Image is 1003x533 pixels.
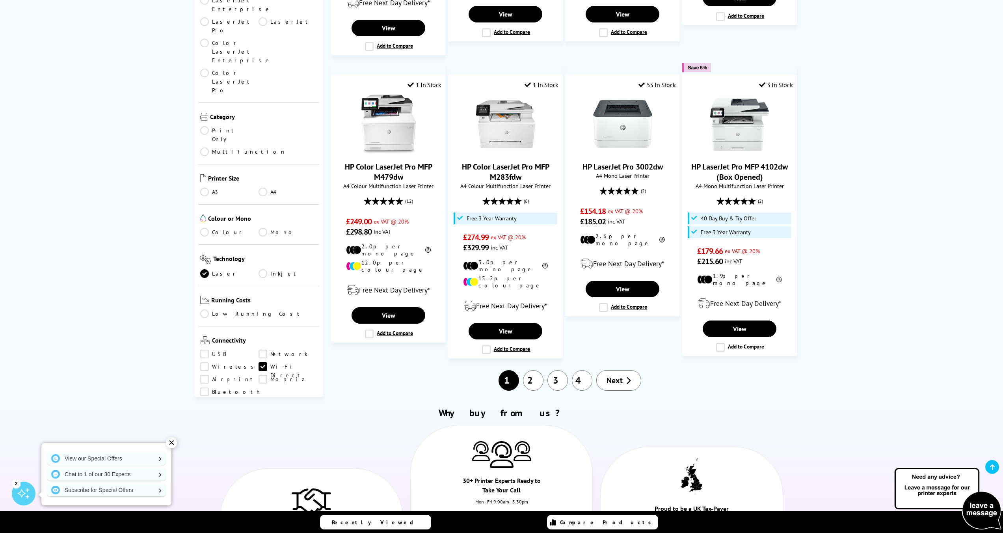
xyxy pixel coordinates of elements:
li: 2.6p per mono page [580,233,665,247]
img: HP LaserJet Pro MFP 4102dw (Box Opened) [710,95,769,154]
li: 12.0p per colour page [346,259,431,273]
span: Printer Size [208,174,318,184]
div: modal_delivery [335,279,441,301]
span: inc VAT [725,257,742,265]
a: HP Color LaserJet Pro MFP M479dw [345,162,432,182]
a: Mono [259,228,317,237]
span: £298.80 [346,227,372,237]
img: Printer Experts [472,441,490,461]
a: View [703,321,776,337]
span: (6) [524,194,529,209]
a: View our Special Offers [47,452,166,465]
span: (12) [405,194,413,209]
img: HP Color LaserJet Pro MFP M283fdw [476,95,535,154]
span: 40 Day Buy & Try Offer [701,215,756,222]
span: Compare Products [560,519,655,526]
div: Proud to be a UK Tax-Payer [646,504,737,517]
span: ex VAT @ 20% [491,233,526,241]
span: £329.99 [463,242,489,253]
label: Add to Compare [599,303,647,312]
label: Add to Compare [482,28,530,37]
a: Color LaserJet Enterprise [200,39,272,65]
span: A4 Colour Multifunction Laser Printer [452,182,558,190]
span: £154.18 [580,206,606,216]
span: ex VAT @ 20% [608,207,643,215]
span: Free 3 Year Warranty [701,229,751,235]
span: inc VAT [374,228,391,235]
img: Connectivity [200,336,210,344]
a: View [469,323,542,339]
img: Printer Experts [514,441,531,461]
a: Compare Products [547,515,658,529]
a: HP LaserJet Pro MFP 4102dw (Box Opened) [710,147,769,155]
span: £185.02 [580,216,606,227]
img: Running Costs [200,296,210,304]
div: Mon - Fri 9:00am - 5.30pm [411,499,592,512]
label: Add to Compare [716,343,764,352]
span: (2) [641,183,646,198]
a: LaserJet [259,17,317,35]
a: 4 [572,370,592,391]
li: 2.0p per mono page [346,243,431,257]
span: inc VAT [491,244,508,251]
a: A3 [200,188,259,196]
span: Save 6% [688,65,707,71]
img: Technology [200,255,212,264]
div: modal_delivery [569,253,675,275]
a: Recently Viewed [320,515,431,529]
a: Low Running Cost [200,309,318,318]
label: Add to Compare [482,345,530,354]
a: View [352,307,425,324]
a: Colour [200,228,259,237]
div: 2 [12,479,20,488]
span: Connectivity [212,336,318,346]
a: Multifunction [200,147,286,156]
img: UK tax payer [681,458,702,494]
span: A4 Mono Multifunction Laser Printer [687,182,793,190]
a: Print Only [200,126,259,143]
li: 15.2p per colour page [463,275,548,289]
span: A4 Colour Multifunction Laser Printer [335,182,441,190]
a: Wi-Fi Direct [259,362,317,371]
span: (2) [758,194,763,209]
span: Technology [213,255,317,265]
span: ex VAT @ 20% [725,247,760,255]
label: Add to Compare [365,330,413,338]
span: Colour or Mono [208,214,318,224]
span: £249.00 [346,216,372,227]
button: Save 6% [682,63,711,72]
a: Color LaserJet Pro [200,69,259,95]
div: 1 In Stock [408,81,441,89]
span: Category [210,113,318,122]
span: £274.99 [463,232,489,242]
a: HP Color LaserJet Pro MFP M283fdw [476,147,535,155]
img: Open Live Chat window [893,467,1003,531]
a: 2 [523,370,543,391]
span: inc VAT [608,218,625,225]
li: 1.9p per mono page [697,272,782,287]
div: ✕ [166,437,177,448]
img: Printer Size [200,174,206,182]
a: Subscribe for Special Offers [47,484,166,496]
h2: Why buy from us? [216,407,787,419]
img: HP LaserJet Pro 3002dw [593,95,652,154]
label: Add to Compare [716,12,764,21]
span: Free 3 Year Warranty [467,215,517,222]
span: ex VAT @ 20% [374,218,409,225]
a: LaserJet Pro [200,17,259,35]
a: View [352,20,425,36]
a: Airprint [200,375,259,384]
img: Colour or Mono [200,214,206,222]
div: 53 In Stock [638,81,675,89]
a: A4 [259,188,317,196]
span: £179.66 [697,246,723,256]
a: HP Color LaserJet Pro MFP M283fdw [462,162,549,182]
label: Add to Compare [365,42,413,51]
a: Inkjet [259,269,317,278]
a: View [586,281,659,297]
span: Recently Viewed [332,519,421,526]
a: Wireless [200,362,259,371]
div: 3 In Stock [759,81,793,89]
a: HP LaserJet Pro 3002dw [582,162,663,172]
span: £215.60 [697,256,723,266]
